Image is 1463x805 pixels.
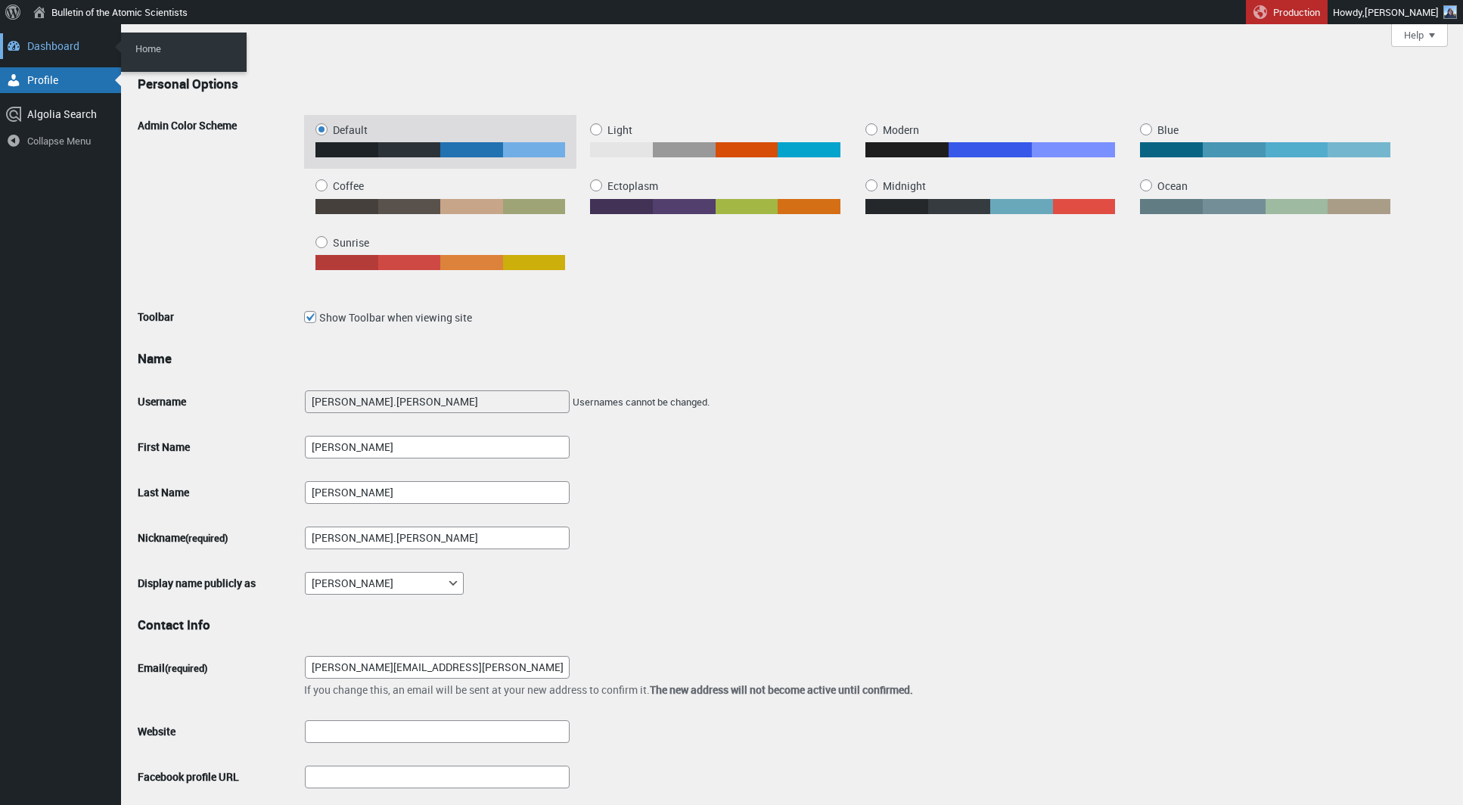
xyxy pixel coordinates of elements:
[138,576,256,590] label: Display name publicly as
[1157,123,1179,138] label: Blue
[165,661,207,675] span: (required)
[1391,24,1448,47] button: Help
[333,235,369,250] label: Sunrise
[138,440,190,454] label: First Name
[125,38,246,59] a: Home
[1365,5,1439,19] span: [PERSON_NAME]
[304,311,316,323] input: Show Toolbar when viewing site
[333,123,368,138] label: Default
[607,179,658,194] label: Ectoplasm
[304,310,472,325] label: Show Toolbar when viewing site
[573,395,710,409] span: Usernames cannot be changed.
[138,530,228,545] label: Nickname
[138,660,207,675] label: Email
[883,179,926,194] label: Midnight
[185,531,228,545] span: (required)
[333,179,364,194] label: Coffee
[607,123,632,138] label: Light
[304,682,1440,698] p: If you change this, an email will be sent at your new address to confirm it.
[138,394,186,409] label: Username
[883,123,919,138] label: Modern
[138,295,297,339] th: Toolbar
[138,352,1448,365] h2: Name
[138,725,175,739] label: Website
[650,682,913,697] strong: The new address will not become active until confirmed.
[138,770,239,785] label: Facebook profile URL
[138,618,1448,632] h2: Contact Info
[138,32,188,64] h1: Profile
[138,77,1448,91] h2: Personal Options
[138,485,189,499] label: Last Name
[138,104,297,295] th: Admin Color Scheme
[1157,179,1188,194] label: Ocean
